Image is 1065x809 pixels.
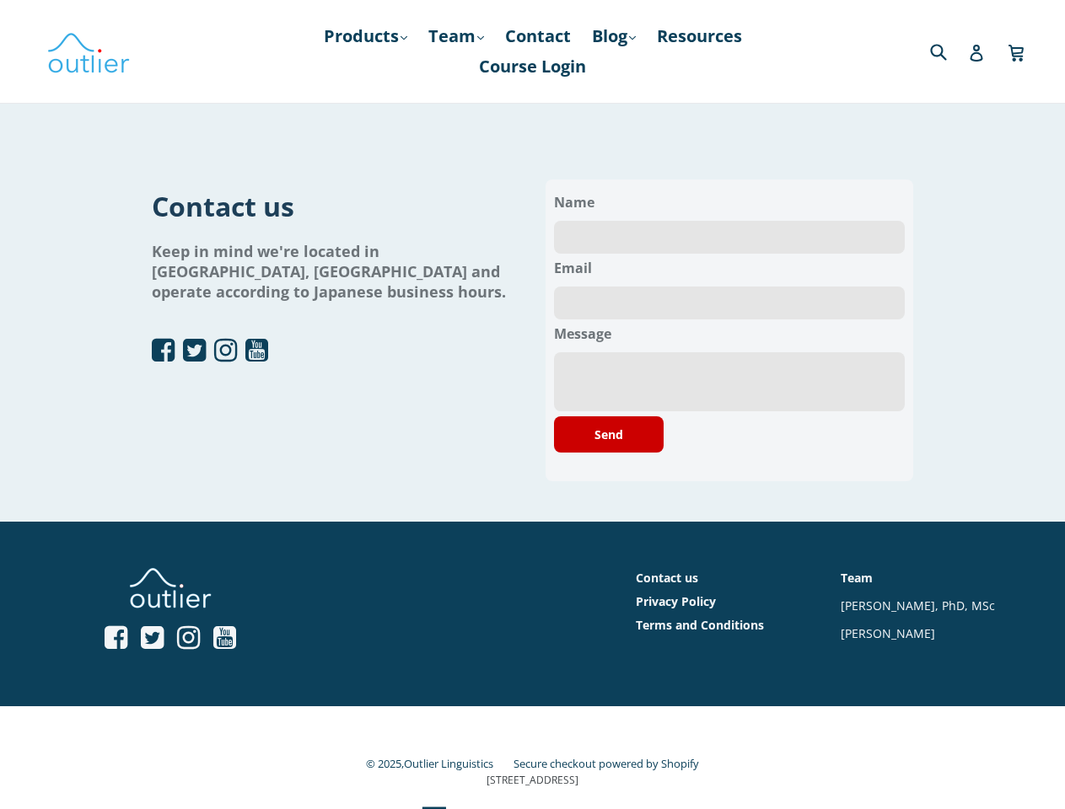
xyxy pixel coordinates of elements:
[73,773,992,788] p: [STREET_ADDRESS]
[245,337,268,365] a: Open YouTube profile
[648,21,750,51] a: Resources
[315,21,416,51] a: Products
[214,337,237,365] a: Open Instagram profile
[420,21,492,51] a: Team
[554,188,906,217] label: Name
[497,21,579,51] a: Contact
[636,593,716,609] a: Privacy Policy
[841,625,935,641] a: [PERSON_NAME]
[105,624,127,652] a: Open Facebook profile
[152,337,175,365] a: Open Facebook profile
[841,597,995,613] a: [PERSON_NAME], PhD, MSc
[404,756,493,771] a: Outlier Linguistics
[841,570,873,586] a: Team
[183,337,206,365] a: Open Twitter profile
[514,756,699,771] a: Secure checkout powered by Shopify
[141,624,164,652] a: Open Twitter profile
[213,624,236,652] a: Open YouTube profile
[926,34,972,68] input: Search
[471,51,594,82] a: Course Login
[636,617,764,633] a: Terms and Conditions
[636,570,698,586] a: Contact us
[366,756,510,771] small: © 2025,
[152,241,520,302] h1: Keep in mind we're located in [GEOGRAPHIC_DATA], [GEOGRAPHIC_DATA] and operate according to Japan...
[554,416,664,453] button: Send
[584,21,644,51] a: Blog
[46,27,131,76] img: Outlier Linguistics
[554,254,906,282] label: Email
[554,319,906,348] label: Message
[152,188,520,224] h1: Contact us
[177,624,200,652] a: Open Instagram profile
